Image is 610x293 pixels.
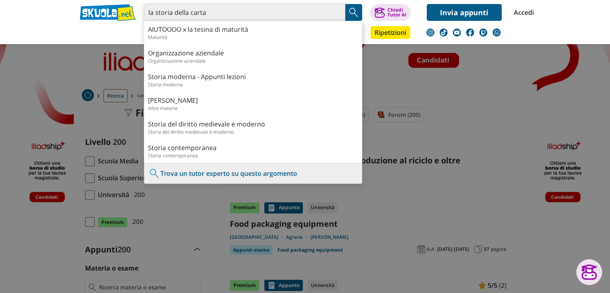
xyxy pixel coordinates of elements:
[148,143,358,152] a: Storia contemporanea
[148,81,358,88] div: Storia moderna
[148,128,358,135] div: Storia del diritto medievale e moderno
[387,8,406,17] div: Chiedi Tutor AI
[492,28,501,37] img: WhatsApp
[148,167,160,179] img: Trova un tutor esperto
[148,49,358,57] a: Organizzazione aziendale
[371,26,410,39] a: Ripetizioni
[148,72,358,81] a: Storia moderna - Appunti lezioni
[148,25,358,34] a: AIUTOOOO x la tesina di maturità
[348,6,360,18] img: Cerca appunti, riassunti o versioni
[160,169,297,178] a: Trova un tutor esperto su questo argomento
[466,28,474,37] img: facebook
[427,4,502,21] a: Invia appunti
[142,26,177,41] a: Appunti
[148,96,358,105] a: [PERSON_NAME]
[426,28,434,37] img: instagram
[148,105,358,112] div: Altre materie
[148,34,358,41] div: Maturità
[148,152,358,159] div: Storia contemporanea
[144,4,345,21] input: Cerca appunti, riassunti o versioni
[479,28,487,37] img: twitch
[440,28,448,37] img: tiktok
[345,4,362,21] button: Search Button
[370,4,411,21] button: ChiediTutor AI
[453,28,461,37] img: youtube
[148,57,358,64] div: Organizzazione aziendale
[148,120,358,128] a: Storia del diritto medievale e moderno
[514,4,531,21] a: Accedi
